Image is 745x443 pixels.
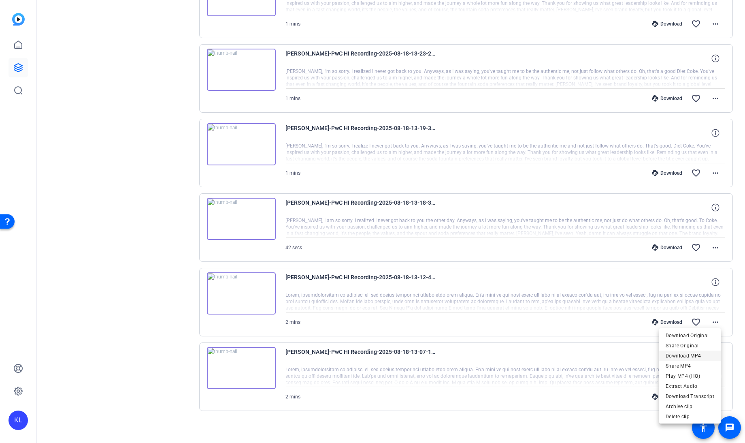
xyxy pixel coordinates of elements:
[666,392,714,401] span: Download Transcript
[666,351,714,361] span: Download MP4
[666,331,714,340] span: Download Original
[666,371,714,381] span: Play MP4 (HQ)
[666,402,714,411] span: Archive clip
[666,381,714,391] span: Extract Audio
[666,361,714,371] span: Share MP4
[666,412,714,422] span: Delete clip
[666,341,714,351] span: Share Original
